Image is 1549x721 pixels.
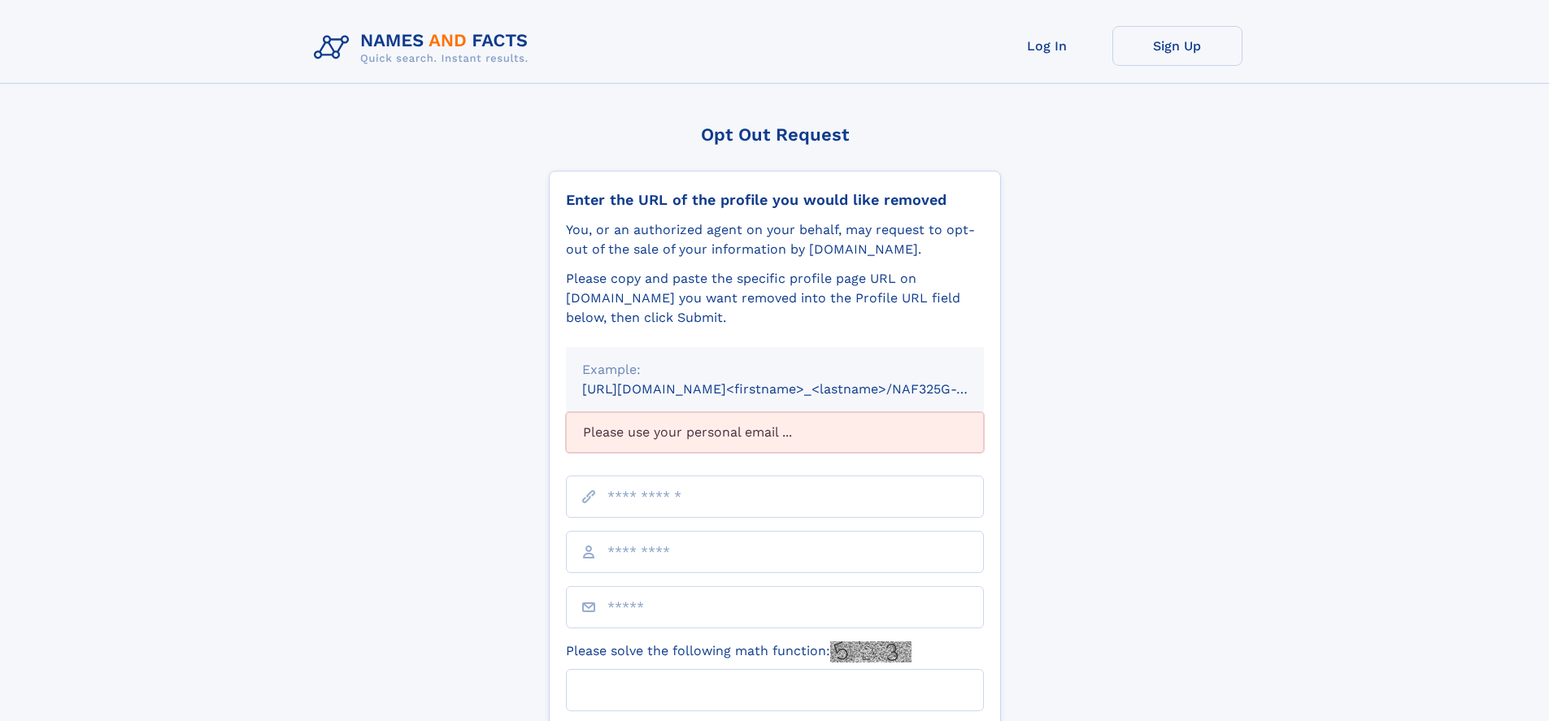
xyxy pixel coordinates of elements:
label: Please solve the following math function: [566,641,912,662]
a: Log In [982,26,1112,66]
a: Sign Up [1112,26,1242,66]
div: You, or an authorized agent on your behalf, may request to opt-out of the sale of your informatio... [566,220,984,259]
img: Logo Names and Facts [307,26,542,70]
div: Please use your personal email ... [566,412,984,453]
div: Opt Out Request [549,124,1001,145]
div: Example: [582,360,968,380]
small: [URL][DOMAIN_NAME]<firstname>_<lastname>/NAF325G-xxxxxxxx [582,381,1015,397]
div: Enter the URL of the profile you would like removed [566,191,984,209]
div: Please copy and paste the specific profile page URL on [DOMAIN_NAME] you want removed into the Pr... [566,269,984,328]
